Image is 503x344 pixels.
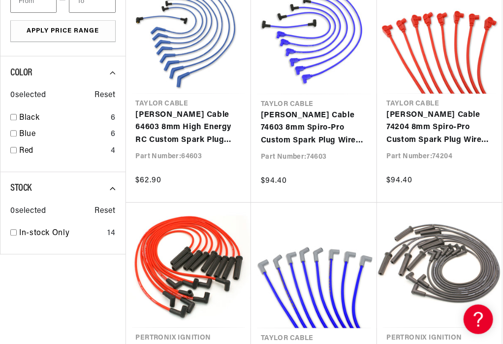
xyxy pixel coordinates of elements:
a: Black [19,112,107,125]
span: Reset [95,89,116,102]
a: [PERSON_NAME] Cable 64603 8mm High Energy RC Custom Spark Plug Wires 8 cyl blue [136,109,242,147]
a: Red [19,145,107,158]
span: 0 selected [10,89,46,102]
a: [PERSON_NAME] Cable 74204 8mm Spiro-Pro Custom Spark Plug Wires 8 cyl red [387,109,493,147]
div: 4 [111,145,116,158]
span: Reset [95,205,116,218]
div: 14 [107,227,115,240]
span: Color [10,68,32,78]
div: 6 [111,128,116,141]
a: Blue [19,128,107,141]
button: Apply Price Range [10,20,116,42]
div: 6 [111,112,116,125]
a: [PERSON_NAME] Cable 74603 8mm Spiro-Pro Custom Spark Plug Wires 8 cyl blue [261,109,367,147]
a: In-stock Only [19,227,103,240]
span: Stock [10,183,31,193]
span: 0 selected [10,205,46,218]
